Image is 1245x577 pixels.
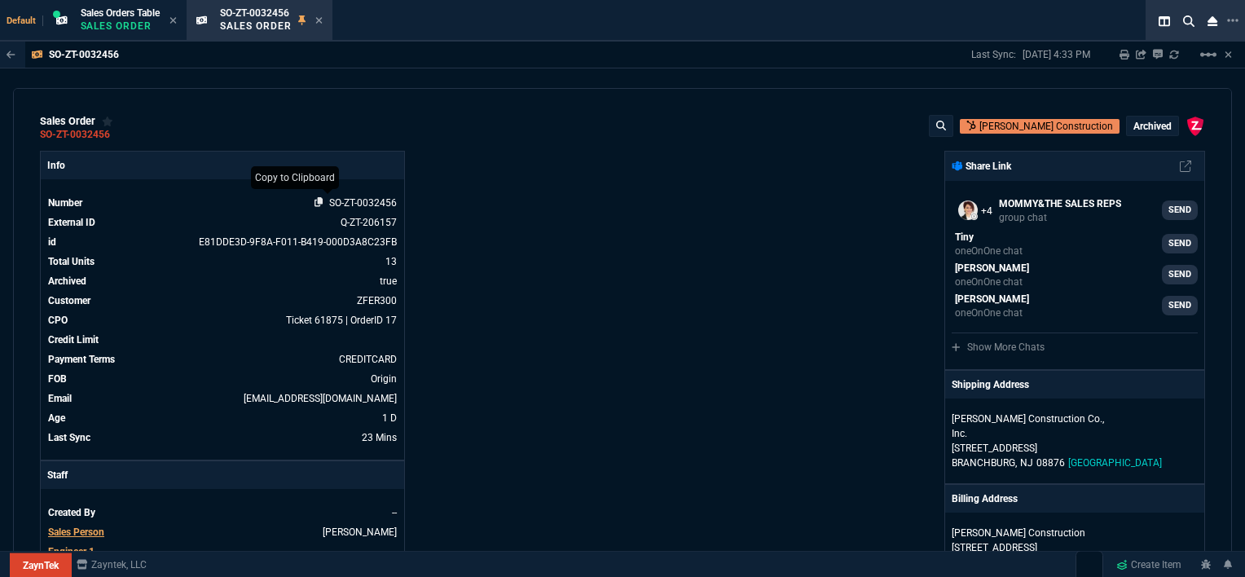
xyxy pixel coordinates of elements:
span: -- [392,546,397,557]
span: 13 [385,256,397,267]
span: Last Sync [48,432,90,443]
p: SO-ZT-0032456 [49,48,119,61]
a: SEND [1162,234,1198,253]
a: Ticket 61875 | OrderID 17 [286,315,397,326]
p: MOMMY&THE SALES REPS [999,196,1121,211]
a: SEND [1162,200,1198,220]
div: sales order [40,115,113,128]
mat-icon: Example home icon [1199,45,1218,64]
p: Sales Order [220,20,292,33]
span: Created By [48,507,95,518]
tr: undefined [47,524,398,540]
tr: 9/5/25 => 4:33 PM [47,429,398,446]
a: Hide Workbench [1225,48,1232,61]
p: [PERSON_NAME] Construction Co., Inc. [952,412,1108,441]
nx-icon: Close Tab [315,15,323,28]
a: Create Item [1110,553,1188,577]
p: oneOnOne chat [955,244,1023,258]
p: Info [41,152,404,179]
tr: undefined [47,293,398,309]
a: Open Customer in hubSpot [960,119,1120,134]
span: hferreira@ferreiraconstruction.com [244,393,397,404]
p: Sales Order [81,20,160,33]
a: SEND [1162,265,1198,284]
a: Brian.Over@fornida.com [952,261,1198,288]
span: Default [7,15,43,26]
span: undefined [394,334,397,346]
p: Billing Address [952,491,1018,506]
tr: See Marketplace Order [47,195,398,211]
p: [STREET_ADDRESS] [952,540,1198,555]
span: -- [392,507,397,518]
a: Show More Chats [952,341,1045,353]
span: Credit Limit [48,334,99,346]
span: Sales Orders Table [81,7,160,19]
nx-icon: Close Workbench [1201,11,1224,31]
a: SEND [1162,296,1198,315]
span: Age [48,412,65,424]
span: 08876 [1036,457,1065,469]
tr: undefined [47,351,398,368]
span: See Marketplace Order [199,236,397,248]
a: See Marketplace Order [341,217,397,228]
span: CPO [48,315,68,326]
span: Origin [371,373,397,385]
span: See Marketplace Order [329,197,397,209]
tr: undefined [47,253,398,270]
span: NJ [1020,457,1033,469]
tr: undefined [47,371,398,387]
a: seti.shadab@fornida.com,alicia.bostic@fornida.com,sarah.costa@fornida.com,Brian.Over@fornida.com,... [952,194,1198,227]
span: Customer [48,295,90,306]
span: External ID [48,217,95,228]
span: Number [48,197,82,209]
nx-icon: Open New Tab [1227,13,1238,29]
p: [PERSON_NAME] [955,292,1029,306]
p: oneOnOne chat [955,275,1029,288]
span: 9/4/25 => 7:00 PM [382,412,397,424]
span: Payment Terms [48,354,115,365]
p: [PERSON_NAME] [955,261,1029,275]
span: SO-ZT-0032456 [220,7,289,19]
p: group chat [999,211,1121,224]
span: Archived [48,275,86,287]
a: msbcCompanyName [72,557,152,572]
span: CREDITCARD [339,354,397,365]
tr: undefined [47,273,398,289]
span: true [380,275,397,287]
nx-icon: Back to Table [7,49,15,60]
nx-icon: Search [1177,11,1201,31]
tr: 9/4/25 => 7:00 PM [47,410,398,426]
a: steven.huang@fornida.com [952,292,1198,319]
span: 9/5/25 => 4:33 PM [362,432,397,443]
a: ZFER300 [357,295,397,306]
span: id [48,236,56,248]
p: Staff [41,461,404,489]
p: [PERSON_NAME] Construction [979,119,1113,134]
p: [PERSON_NAME] Construction [952,526,1108,540]
a: SO-ZT-0032456 [40,134,110,136]
tr: undefined [47,504,398,521]
span: [GEOGRAPHIC_DATA] [1068,457,1162,469]
tr: See Marketplace Order [47,234,398,250]
p: [STREET_ADDRESS] [952,441,1198,456]
span: Total Units [48,256,95,267]
tr: undefined [47,312,398,328]
tr: See Marketplace Order [47,214,398,231]
p: oneOnOne chat [955,306,1029,319]
span: BRANCHBURG, [952,457,1017,469]
nx-icon: Split Panels [1152,11,1177,31]
div: Add to Watchlist [102,115,113,128]
p: Share Link [952,159,1011,174]
tr: undefined [47,332,398,348]
span: Email [48,393,72,404]
p: [DATE] 4:33 PM [1023,48,1090,61]
a: ryan.neptune@fornida.com [952,230,1198,258]
span: ROSS [323,526,397,538]
p: Last Sync: [971,48,1023,61]
p: Tiny [955,230,1023,244]
tr: hferreira@ferreiraconstruction.com [47,390,398,407]
nx-icon: Close Tab [169,15,177,28]
span: FOB [48,373,67,385]
p: Shipping Address [952,377,1029,392]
